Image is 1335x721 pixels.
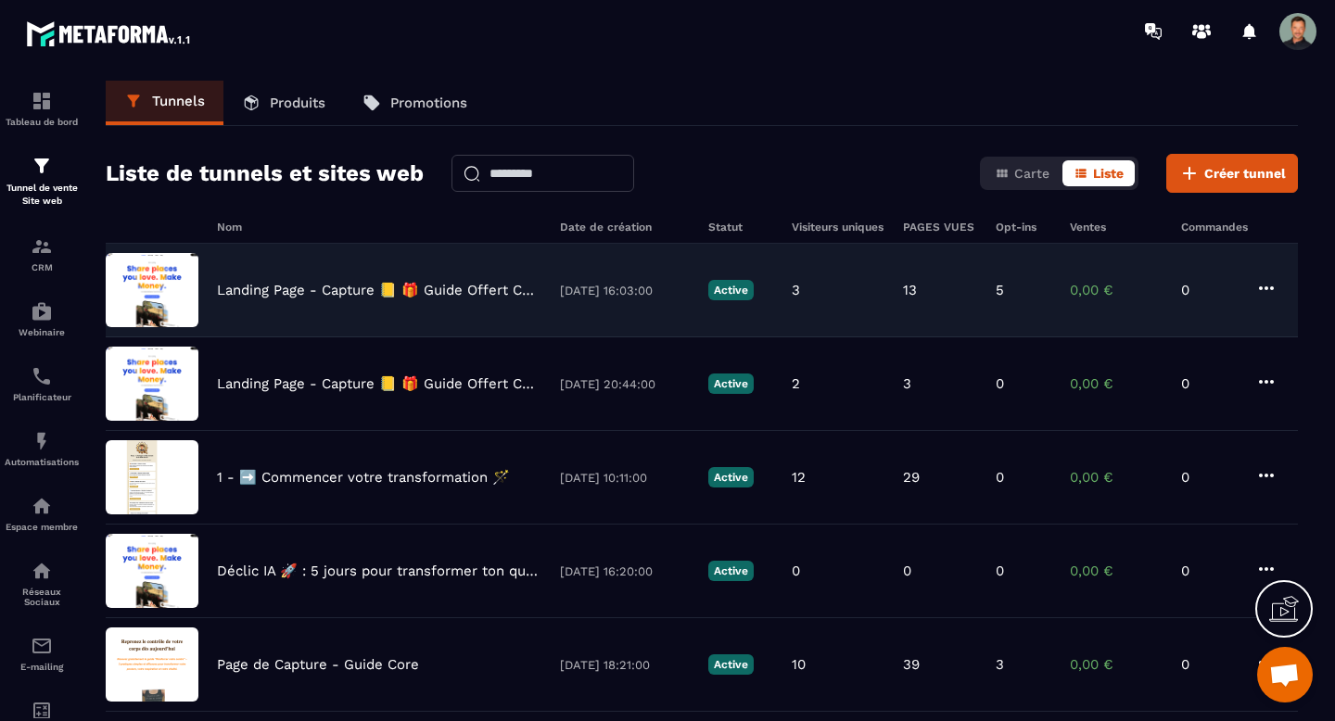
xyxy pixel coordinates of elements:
a: social-networksocial-networkRéseaux Sociaux [5,546,79,621]
p: 0 [903,563,911,579]
p: 1 - ➡️ Commencer votre transformation 🪄 [217,469,510,486]
p: Promotions [390,95,467,111]
img: automations [31,430,53,452]
img: image [106,440,198,514]
a: Produits [223,81,344,125]
p: 0 [1181,469,1237,486]
p: 0 [792,563,800,579]
p: Landing Page - Capture 📒 🎁 Guide Offert Core [217,375,541,392]
p: E-mailing [5,662,79,672]
p: Landing Page - Capture 📒 🎁 Guide Offert Core - Copy [217,282,541,298]
button: Créer tunnel [1166,154,1298,193]
img: scheduler [31,365,53,387]
p: Planificateur [5,392,79,402]
p: 0,00 € [1070,469,1163,486]
p: 0,00 € [1070,282,1163,298]
h6: PAGES VUES [903,221,977,234]
a: automationsautomationsWebinaire [5,286,79,351]
p: 3 [792,282,800,298]
h6: Opt-ins [996,221,1051,234]
p: Tableau de bord [5,117,79,127]
p: Active [708,654,754,675]
p: Active [708,561,754,581]
p: Déclic IA 🚀 : 5 jours pour transformer ton quotidien [217,563,541,579]
p: 0 [1181,656,1237,673]
p: [DATE] 10:11:00 [560,471,690,485]
p: Page de Capture - Guide Core [217,656,419,673]
img: formation [31,155,53,177]
p: 3 [903,375,911,392]
img: image [106,347,198,421]
img: social-network [31,560,53,582]
h6: Ventes [1070,221,1163,234]
img: image [106,534,198,608]
p: 0 [1181,282,1237,298]
h6: Statut [708,221,773,234]
p: [DATE] 20:44:00 [560,377,690,391]
a: formationformationTunnel de vente Site web [5,141,79,221]
h6: Visiteurs uniques [792,221,884,234]
p: 39 [903,656,920,673]
p: 0 [1181,563,1237,579]
a: automationsautomationsEspace membre [5,481,79,546]
a: formationformationCRM [5,221,79,286]
p: [DATE] 16:03:00 [560,284,690,297]
img: image [106,253,198,327]
p: Tunnels [152,93,205,109]
p: 0,00 € [1070,375,1163,392]
p: 0,00 € [1070,656,1163,673]
p: 29 [903,469,920,486]
img: image [106,627,198,702]
p: 10 [792,656,806,673]
p: Réseaux Sociaux [5,587,79,607]
p: Active [708,280,754,300]
p: 0 [996,375,1004,392]
p: 0,00 € [1070,563,1163,579]
a: emailemailE-mailing [5,621,79,686]
span: Carte [1014,166,1049,181]
p: [DATE] 18:21:00 [560,658,690,672]
p: 3 [996,656,1004,673]
p: 12 [792,469,806,486]
h6: Nom [217,221,541,234]
button: Liste [1062,160,1135,186]
p: 0 [996,563,1004,579]
p: Tunnel de vente Site web [5,182,79,208]
img: formation [31,235,53,258]
button: Carte [984,160,1061,186]
p: [DATE] 16:20:00 [560,564,690,578]
p: 5 [996,282,1004,298]
a: automationsautomationsAutomatisations [5,416,79,481]
p: Webinaire [5,327,79,337]
p: 0 [1181,375,1237,392]
p: 13 [903,282,917,298]
p: CRM [5,262,79,272]
p: Active [708,373,754,394]
h6: Commandes [1181,221,1248,234]
img: email [31,635,53,657]
span: Liste [1093,166,1124,181]
img: logo [26,17,193,50]
h6: Date de création [560,221,690,234]
p: Espace membre [5,522,79,532]
a: Tunnels [106,81,223,125]
img: formation [31,90,53,112]
p: 2 [792,375,800,392]
img: automations [31,495,53,517]
a: formationformationTableau de bord [5,76,79,141]
h2: Liste de tunnels et sites web [106,155,424,192]
a: Promotions [344,81,486,125]
p: 0 [996,469,1004,486]
p: Active [708,467,754,487]
img: automations [31,300,53,323]
a: schedulerschedulerPlanificateur [5,351,79,416]
span: Créer tunnel [1204,164,1286,183]
p: Automatisations [5,457,79,467]
div: Ouvrir le chat [1257,647,1313,702]
p: Produits [270,95,325,111]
